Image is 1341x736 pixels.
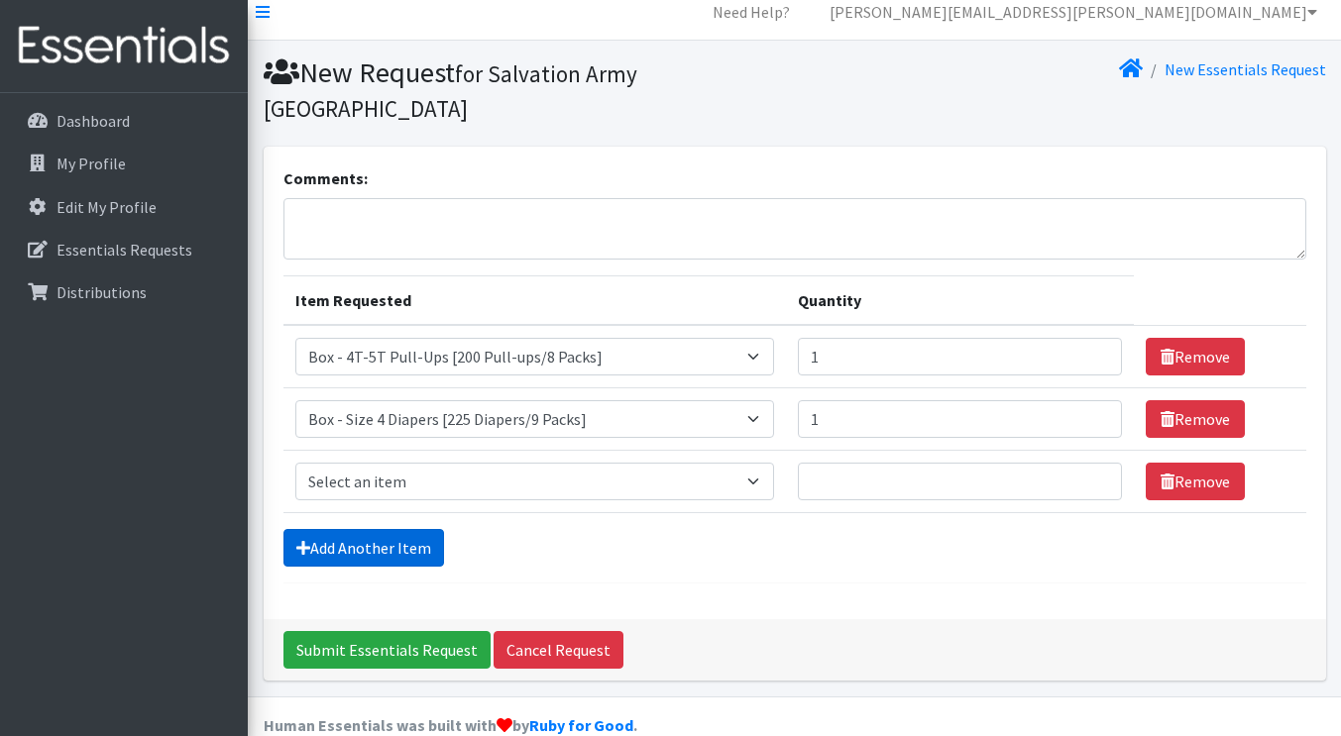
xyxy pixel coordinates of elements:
[1146,338,1245,375] a: Remove
[1165,59,1326,79] a: New Essentials Request
[8,13,240,79] img: HumanEssentials
[8,187,240,227] a: Edit My Profile
[264,59,637,123] small: for Salvation Army [GEOGRAPHIC_DATA]
[56,240,192,260] p: Essentials Requests
[56,197,157,217] p: Edit My Profile
[283,529,444,567] a: Add Another Item
[8,101,240,141] a: Dashboard
[1146,463,1245,500] a: Remove
[529,715,633,735] a: Ruby for Good
[56,111,130,131] p: Dashboard
[56,282,147,302] p: Distributions
[8,230,240,269] a: Essentials Requests
[8,272,240,312] a: Distributions
[56,154,126,173] p: My Profile
[264,55,788,124] h1: New Request
[283,631,491,669] input: Submit Essentials Request
[283,276,787,326] th: Item Requested
[494,631,623,669] a: Cancel Request
[786,276,1134,326] th: Quantity
[283,166,368,190] label: Comments:
[264,715,637,735] strong: Human Essentials was built with by .
[8,144,240,183] a: My Profile
[1146,400,1245,438] a: Remove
